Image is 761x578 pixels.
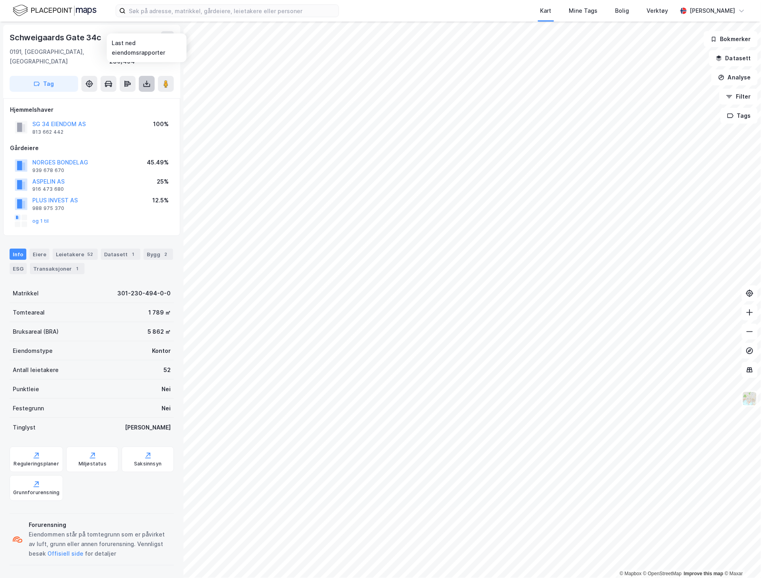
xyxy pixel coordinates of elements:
button: Tag [10,76,78,92]
div: Bolig [615,6,629,16]
div: Antall leietakere [13,365,59,375]
div: Nei [162,384,171,394]
div: Tomteareal [13,308,45,317]
div: Matrikkel [13,289,39,298]
div: Info [10,249,26,260]
div: 45.49% [147,158,169,167]
div: Festegrunn [13,404,44,413]
div: 813 662 442 [32,129,63,135]
div: Eiendommen står på tomtegrunn som er påvirket av luft, grunn eller annen forurensning. Vennligst ... [29,530,171,559]
div: Punktleie [13,384,39,394]
div: Tinglyst [13,423,35,432]
a: Mapbox [620,571,642,577]
div: Schweigaards Gate 34c [10,31,103,44]
div: 5 862 ㎡ [148,327,171,337]
div: [PERSON_NAME] [125,423,171,432]
button: Tags [721,108,758,124]
button: Filter [720,89,758,105]
div: Forurensning [29,521,171,530]
div: 100% [153,119,169,129]
div: Datasett [101,249,140,260]
div: Kontrollprogram for chat [721,540,761,578]
img: Z [742,391,757,406]
div: 52 [164,365,171,375]
div: 301-230-494-0-0 [117,289,171,298]
div: Miljøstatus [79,461,106,467]
img: logo.f888ab2527a4732fd821a326f86c7f29.svg [13,4,97,18]
div: Transaksjoner [30,263,85,274]
div: Saksinnsyn [134,461,162,467]
button: Analyse [712,69,758,85]
div: Mine Tags [569,6,598,16]
div: [GEOGRAPHIC_DATA], 230/494 [109,47,174,66]
div: Grunnforurensning [13,490,59,496]
iframe: Chat Widget [721,540,761,578]
div: Hjemmelshaver [10,105,173,115]
div: 25% [157,177,169,186]
div: [PERSON_NAME] [690,6,735,16]
div: Bruksareal (BRA) [13,327,59,337]
div: Gårdeiere [10,143,173,153]
div: Nei [162,404,171,413]
div: Bygg [144,249,173,260]
div: 0191, [GEOGRAPHIC_DATA], [GEOGRAPHIC_DATA] [10,47,109,66]
a: Improve this map [684,571,724,577]
div: 1 [129,250,137,258]
div: 988 975 370 [32,205,64,212]
input: Søk på adresse, matrikkel, gårdeiere, leietakere eller personer [126,5,339,17]
div: Leietakere [53,249,98,260]
button: Bokmerker [704,31,758,47]
a: OpenStreetMap [643,571,682,577]
div: 939 678 670 [32,167,64,174]
div: Reguleringsplaner [14,461,59,467]
div: ESG [10,263,27,274]
div: Verktøy [647,6,668,16]
div: Eiendomstype [13,346,53,356]
div: 52 [86,250,95,258]
div: 1 [73,265,81,273]
div: 2 [162,250,170,258]
div: Kontor [152,346,171,356]
button: Datasett [709,50,758,66]
div: 12.5% [152,196,169,205]
div: 1 789 ㎡ [148,308,171,317]
div: 916 473 680 [32,186,64,192]
div: Eiere [30,249,49,260]
div: Kart [540,6,552,16]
